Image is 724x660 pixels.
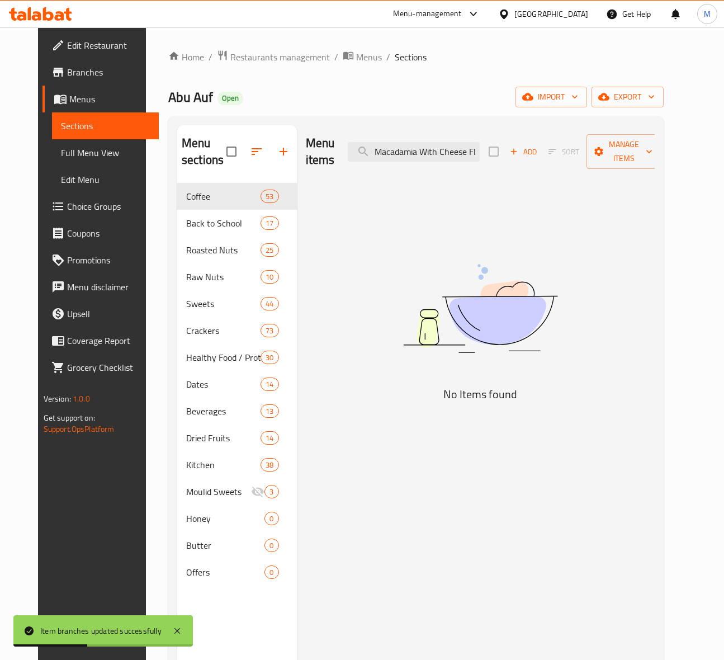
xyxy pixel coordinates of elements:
span: Abu Auf [168,84,213,110]
div: items [264,512,278,525]
span: 38 [261,460,278,470]
div: items [261,404,278,418]
div: Sweets [186,297,261,310]
span: M [704,8,711,20]
a: Menu disclaimer [42,274,159,300]
div: Open [217,92,243,105]
span: 30 [261,352,278,363]
a: Home [168,50,204,64]
a: Support.OpsPlatform [44,422,115,436]
button: Add [505,143,541,161]
span: Promotions [67,253,150,267]
div: items [261,297,278,310]
button: export [591,87,664,107]
span: Sort sections [243,138,270,165]
span: Menu disclaimer [67,280,150,294]
span: Sections [395,50,427,64]
div: Coffee [186,190,261,203]
span: Open [217,93,243,103]
a: Branches [42,59,159,86]
div: Menu-management [393,7,462,21]
div: Healthy Food / Protein Bars30 [177,344,297,371]
div: Back to School17 [177,210,297,237]
span: 10 [261,272,278,282]
h2: Menu sections [182,135,226,168]
span: Menus [69,92,150,106]
a: Coupons [42,220,159,247]
span: 25 [261,245,278,256]
div: items [261,270,278,284]
div: Item branches updated successfully [40,625,162,637]
button: Manage items [586,134,661,169]
span: Raw Nuts [186,270,261,284]
h2: Menu items [306,135,335,168]
span: Choice Groups [67,200,150,213]
li: / [386,50,390,64]
span: Add [508,145,538,158]
a: Full Menu View [52,139,159,166]
span: Full Menu View [61,146,150,159]
li: / [209,50,212,64]
div: Coffee53 [177,183,297,210]
div: Honey0 [177,505,297,532]
button: Add section [270,138,297,165]
div: Raw Nuts10 [177,263,297,290]
span: Version: [44,392,71,406]
span: 53 [261,191,278,202]
a: Sections [52,112,159,139]
div: Sweets44 [177,290,297,317]
span: Back to School [186,216,261,230]
a: Choice Groups [42,193,159,220]
span: Beverages [186,404,261,418]
span: Branches [67,65,150,79]
svg: Inactive section [251,485,264,498]
a: Grocery Checklist [42,354,159,381]
div: Beverages13 [177,398,297,425]
span: 13 [261,406,278,417]
div: Moulid Sweets3 [177,478,297,505]
div: Butter [186,539,264,552]
span: Crackers [186,324,261,337]
span: Healthy Food / Protein Bars [186,351,261,364]
div: items [264,485,278,498]
li: / [334,50,338,64]
span: Grocery Checklist [67,361,150,374]
div: Kitchen38 [177,451,297,478]
div: items [261,431,278,445]
a: Edit Restaurant [42,32,159,59]
div: items [261,324,278,337]
span: Moulid Sweets [186,485,251,498]
span: 17 [261,218,278,229]
nav: breadcrumb [168,50,664,64]
span: Offers [186,565,264,579]
div: items [261,216,278,230]
span: Menus [356,50,382,64]
div: Dates14 [177,371,297,398]
a: Coverage Report [42,327,159,354]
div: Crackers73 [177,317,297,344]
div: items [261,378,278,391]
span: 14 [261,379,278,390]
span: Upsell [67,307,150,320]
div: Dried Fruits14 [177,425,297,451]
span: Dates [186,378,261,391]
span: 1.0.0 [73,392,90,406]
div: Kitchen [186,458,261,472]
div: Roasted Nuts [186,243,261,257]
span: Edit Restaurant [67,39,150,52]
span: import [524,90,578,104]
h5: No Items found [340,385,620,403]
span: Dried Fruits [186,431,261,445]
input: search [348,142,480,162]
div: items [261,351,278,364]
a: Menus [343,50,382,64]
span: Manage items [595,138,652,166]
button: import [515,87,587,107]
